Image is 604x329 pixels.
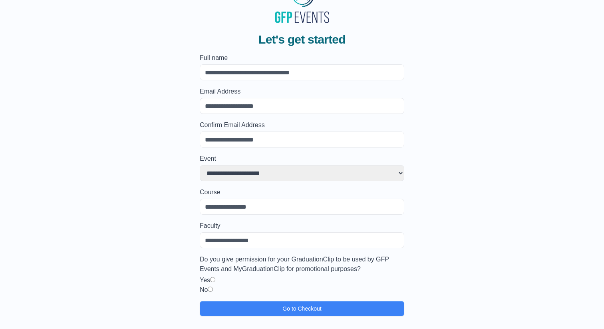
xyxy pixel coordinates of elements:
[200,221,404,231] label: Faculty
[200,255,404,274] label: Do you give permission for your GraduationClip to be used by GFP Events and MyGraduationClip for ...
[200,53,404,63] label: Full name
[200,277,210,283] label: Yes
[200,286,208,293] label: No
[200,154,404,164] label: Event
[200,187,404,197] label: Course
[200,87,404,96] label: Email Address
[258,32,346,47] span: Let's get started
[200,301,404,316] button: Go to Checkout
[200,120,404,130] label: Confirm Email Address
